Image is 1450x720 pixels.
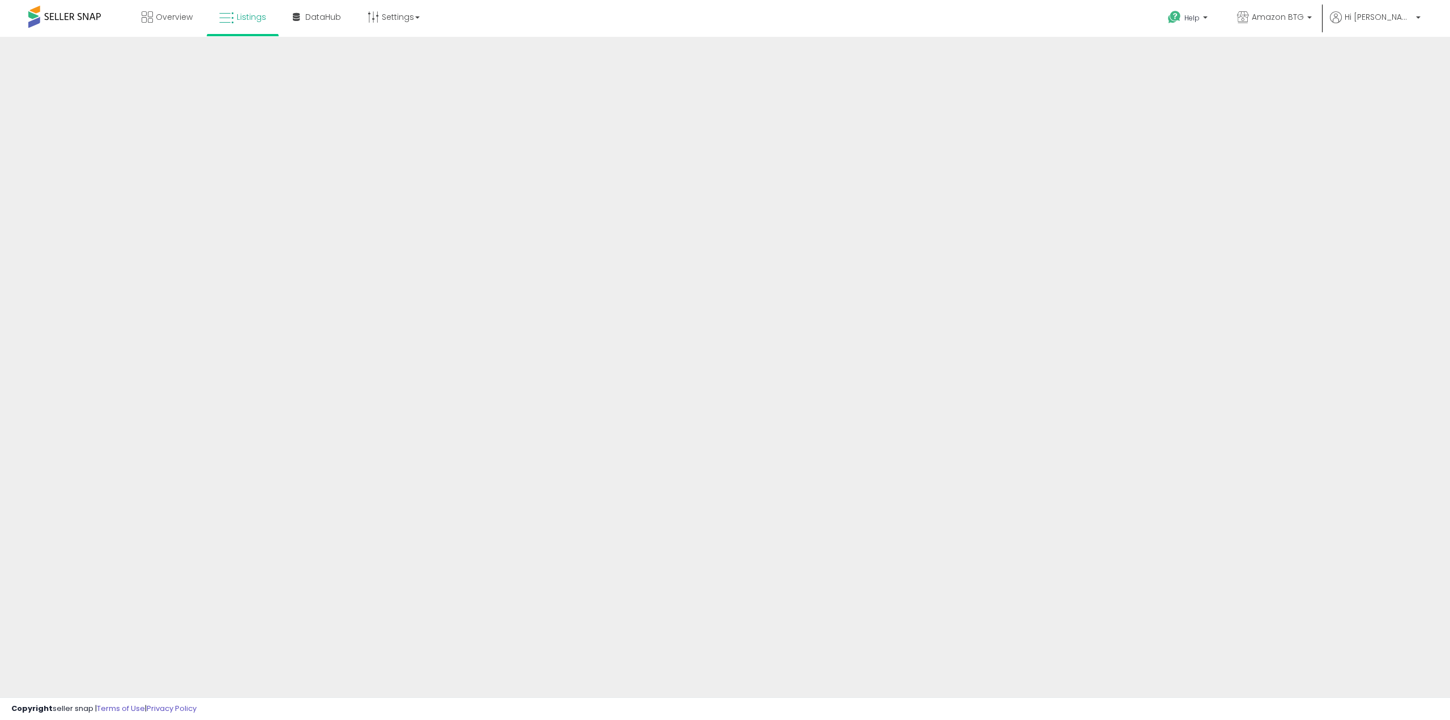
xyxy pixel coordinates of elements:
[1252,11,1304,23] span: Amazon BTG
[1330,11,1421,37] a: Hi [PERSON_NAME]
[1345,11,1413,23] span: Hi [PERSON_NAME]
[1184,13,1200,23] span: Help
[305,11,341,23] span: DataHub
[1159,2,1219,37] a: Help
[1167,10,1182,24] i: Get Help
[237,11,266,23] span: Listings
[156,11,193,23] span: Overview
